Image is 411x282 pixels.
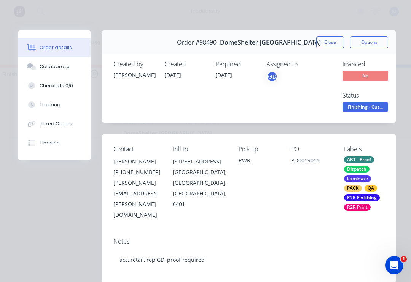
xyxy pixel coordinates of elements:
[344,185,362,192] div: PACK
[177,39,220,46] span: Order #98490 -
[113,238,384,245] div: Notes
[342,92,400,99] div: Status
[344,146,384,153] div: Labels
[291,156,331,167] div: PO0019015
[266,71,278,82] button: GD
[113,156,161,220] div: [PERSON_NAME][PHONE_NUMBER][PERSON_NAME][EMAIL_ADDRESS][PERSON_NAME][DOMAIN_NAME]
[350,36,388,48] button: Options
[401,256,407,262] span: 1
[40,82,73,89] div: Checklists 0/0
[164,61,206,68] div: Created
[239,156,279,164] div: RWR
[18,133,91,152] button: Timeline
[342,102,388,112] span: Finishing - Cut...
[40,63,70,70] div: Collaborate
[173,156,226,167] div: [STREET_ADDRESS]
[344,204,371,211] div: R2R Print
[18,38,91,57] button: Order details
[113,178,161,220] div: [PERSON_NAME][EMAIL_ADDRESS][PERSON_NAME][DOMAIN_NAME]
[18,114,91,133] button: Linked Orders
[266,61,342,68] div: Assigned to
[113,61,155,68] div: Created by
[164,71,181,79] span: [DATE]
[365,185,377,192] div: QA
[344,175,371,182] div: Laminate
[40,120,72,127] div: Linked Orders
[342,102,388,114] button: Finishing - Cut...
[40,101,61,108] div: Tracking
[113,146,161,153] div: Contact
[344,156,374,163] div: ART - Proof
[342,61,400,68] div: Invoiced
[113,71,155,79] div: [PERSON_NAME]
[173,167,226,210] div: [GEOGRAPHIC_DATA], [GEOGRAPHIC_DATA], [GEOGRAPHIC_DATA], 6401
[344,194,380,201] div: R2R Finishing
[239,146,279,153] div: Pick up
[215,71,232,79] span: [DATE]
[344,166,370,173] div: Dispatch
[18,76,91,95] button: Checklists 0/0
[18,57,91,76] button: Collaborate
[173,156,226,210] div: [STREET_ADDRESS][GEOGRAPHIC_DATA], [GEOGRAPHIC_DATA], [GEOGRAPHIC_DATA], 6401
[385,256,403,274] iframe: Intercom live chat
[113,167,161,178] div: [PHONE_NUMBER]
[40,44,72,51] div: Order details
[18,95,91,114] button: Tracking
[113,156,161,167] div: [PERSON_NAME]
[113,248,384,271] div: acc, retail, rep GD, proof required
[220,39,321,46] span: DomeShelter [GEOGRAPHIC_DATA]
[173,146,226,153] div: Bill to
[215,61,257,68] div: Required
[342,71,388,80] span: No
[291,146,331,153] div: PO
[316,36,344,48] button: Close
[40,139,60,146] div: Timeline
